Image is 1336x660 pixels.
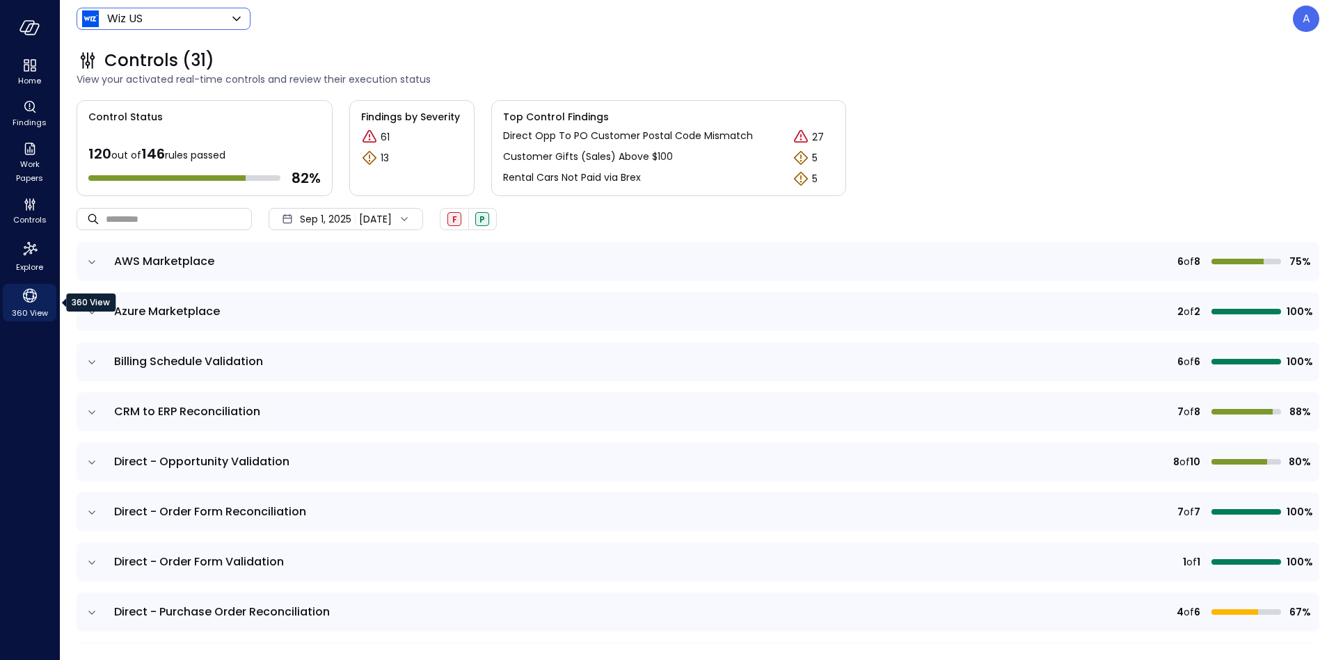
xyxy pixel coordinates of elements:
[1184,604,1194,620] span: of
[1184,504,1194,520] span: of
[793,150,809,166] div: Warning
[1194,404,1200,419] span: 8
[13,115,47,129] span: Findings
[88,144,111,163] span: 120
[85,506,99,520] button: expand row
[13,213,47,227] span: Controls
[82,10,99,27] img: Icon
[85,456,99,469] button: expand row
[1194,604,1200,620] span: 6
[104,49,214,72] span: Controls (31)
[85,255,99,269] button: expand row
[1197,554,1200,570] span: 1
[77,72,1319,87] span: View your activated real-time controls and review their execution status
[85,305,99,319] button: expand row
[503,129,753,143] p: Direct Opp To PO Customer Postal Code Mismatch
[793,129,809,145] div: Critical
[1287,554,1311,570] span: 100%
[3,56,56,89] div: Home
[141,144,165,163] span: 146
[1186,554,1197,570] span: of
[1184,404,1194,419] span: of
[452,214,457,225] span: F
[1194,504,1200,520] span: 7
[3,97,56,131] div: Findings
[479,214,485,225] span: P
[1177,304,1184,319] span: 2
[447,212,461,226] div: Failed
[1184,254,1194,269] span: of
[114,353,263,369] span: Billing Schedule Validation
[503,129,753,145] a: Direct Opp To PO Customer Postal Code Mismatch
[85,556,99,570] button: expand row
[503,170,641,185] p: Rental Cars Not Paid via Brex
[1177,254,1184,269] span: 6
[114,253,214,269] span: AWS Marketplace
[3,139,56,186] div: Work Papers
[1173,454,1179,469] span: 8
[812,172,818,186] p: 5
[475,212,489,226] div: Passed
[77,101,163,124] span: Control Status
[1303,10,1310,27] p: A
[85,606,99,620] button: expand row
[114,453,289,469] span: Direct - Opportunity Validation
[1287,604,1311,620] span: 67%
[381,151,389,166] p: 13
[503,150,673,164] p: Customer Gifts (Sales) Above $100
[165,148,225,162] span: rules passed
[8,157,51,185] span: Work Papers
[1287,504,1311,520] span: 100%
[107,10,143,27] p: Wiz US
[793,170,809,187] div: Warning
[114,504,306,520] span: Direct - Order Form Reconciliation
[1194,354,1200,369] span: 6
[292,169,321,187] span: 82 %
[1177,504,1184,520] span: 7
[66,293,116,312] div: 360 View
[114,403,260,419] span: CRM to ERP Reconciliation
[503,170,641,187] a: Rental Cars Not Paid via Brex
[12,306,48,320] span: 360 View
[812,151,818,166] p: 5
[1293,6,1319,32] div: Avi Brandwain
[1194,304,1200,319] span: 2
[1184,354,1194,369] span: of
[114,604,330,620] span: Direct - Purchase Order Reconciliation
[1287,354,1311,369] span: 100%
[1177,604,1184,620] span: 4
[361,150,378,166] div: Warning
[1287,304,1311,319] span: 100%
[381,130,390,145] p: 61
[1183,554,1186,570] span: 1
[503,109,834,124] span: Top Control Findings
[1287,404,1311,419] span: 88%
[361,109,463,124] span: Findings by Severity
[3,195,56,228] div: Controls
[3,284,56,321] div: 360 View
[111,148,141,162] span: out of
[18,74,41,88] span: Home
[16,260,43,274] span: Explore
[85,405,99,419] button: expand row
[503,150,673,166] a: Customer Gifts (Sales) Above $100
[3,236,56,275] div: Explore
[1177,404,1184,419] span: 7
[1287,254,1311,269] span: 75%
[1177,354,1184,369] span: 6
[1184,304,1194,319] span: of
[361,129,378,145] div: Critical
[812,130,824,145] p: 27
[300,211,351,227] span: Sep 1, 2025
[1194,254,1200,269] span: 8
[85,355,99,369] button: expand row
[114,554,284,570] span: Direct - Order Form Validation
[1287,454,1311,469] span: 80%
[1179,454,1190,469] span: of
[1190,454,1200,469] span: 10
[114,303,220,319] span: Azure Marketplace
